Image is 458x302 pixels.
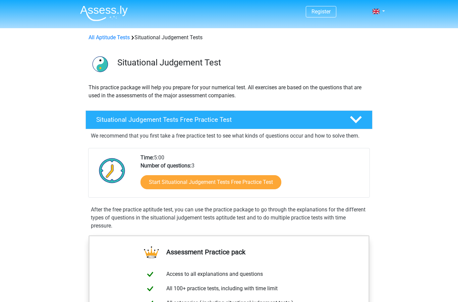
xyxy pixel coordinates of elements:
img: Assessly [80,5,128,21]
h3: Situational Judgement Test [117,57,367,68]
a: Situational Judgement Tests Free Practice Test [83,110,375,129]
div: After the free practice aptitude test, you can use the practice package to go through the explana... [88,206,370,230]
b: Number of questions: [140,162,191,169]
a: All Aptitude Tests [89,34,130,41]
div: Situational Judgement Tests [86,34,372,42]
div: 5:00 3 [135,154,369,197]
b: Time: [140,154,154,161]
p: This practice package will help you prepare for your numerical test. All exercises are based on t... [89,84,369,100]
img: situational judgement tests [86,50,114,78]
a: Register [311,8,331,15]
img: Clock [95,154,129,187]
a: Start Situational Judgement Tests Free Practice Test [140,175,281,189]
p: We recommend that you first take a free practice test to see what kinds of questions occur and ho... [91,132,367,140]
h4: Situational Judgement Tests Free Practice Test [96,116,339,123]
